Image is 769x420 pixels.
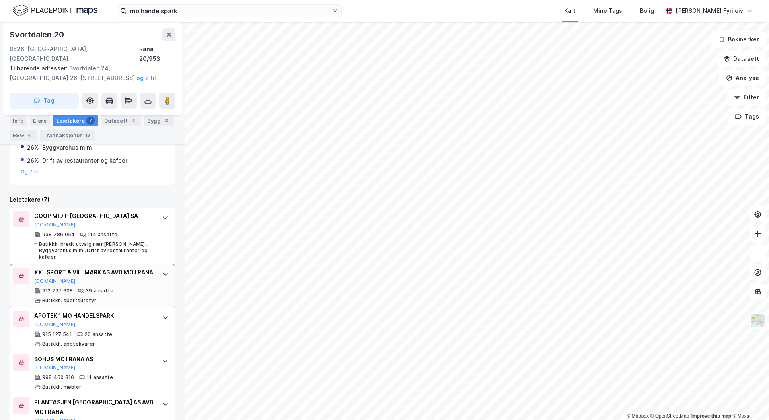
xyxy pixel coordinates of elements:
[728,109,766,125] button: Tags
[711,31,766,47] button: Bokmerker
[13,4,97,18] img: logo.f888ab2527a4732fd821a326f86c7f29.svg
[139,44,175,64] div: Rana, 20/953
[144,115,174,126] div: Bygg
[101,115,141,126] div: Datasett
[676,6,743,16] div: [PERSON_NAME] Fyrileiv
[727,89,766,105] button: Filter
[30,115,50,126] div: Eiere
[53,115,98,126] div: Leietakere
[42,341,95,347] div: Butikkh. apotekvarer
[10,195,175,204] div: Leietakere (7)
[42,156,127,165] div: Drift av restauranter og kafeer
[42,297,96,304] div: Butikkh. sportsutstyr
[750,313,765,328] img: Z
[10,28,65,41] div: Svortdalen 20
[42,384,81,390] div: Butikkh. møbler
[84,131,92,139] div: 13
[34,364,76,371] button: [DOMAIN_NAME]
[86,288,113,294] div: 39 ansatte
[40,130,95,141] div: Transaksjoner
[640,6,654,16] div: Bolig
[39,241,154,260] div: Butikkh. bredt utvalg nær.[PERSON_NAME]., Byggvarehus m.m., Drift av restauranter og kafeer
[34,268,154,277] div: XXL SPORT & VILLMARK AS AVD MO I RANA
[593,6,622,16] div: Mine Tags
[10,93,79,109] button: Tag
[34,278,76,284] button: [DOMAIN_NAME]
[27,156,39,165] div: 26%
[127,5,332,17] input: Søk på adresse, matrikkel, gårdeiere, leietakere eller personer
[42,374,74,381] div: 998 460 816
[650,413,689,419] a: OpenStreetMap
[627,413,649,419] a: Mapbox
[88,231,117,238] div: 114 ansatte
[10,115,27,126] div: Info
[34,354,154,364] div: BOHUS MO I RANA AS
[85,331,112,338] div: 20 ansatte
[130,117,138,125] div: 4
[25,131,33,139] div: 4
[729,381,769,420] iframe: Chat Widget
[717,51,766,67] button: Datasett
[34,222,76,228] button: [DOMAIN_NAME]
[34,311,154,321] div: APOTEK 1 MO HANDELSPARK
[42,331,72,338] div: 915 127 541
[10,130,37,141] div: ESG
[27,143,39,152] div: 26%
[10,64,169,83] div: Svortdalen 24, [GEOGRAPHIC_DATA] 26, [STREET_ADDRESS]
[162,117,171,125] div: 3
[10,65,69,72] span: Tilhørende adresser:
[42,143,94,152] div: Byggvarehus m.m.
[34,211,154,221] div: COOP MIDT-[GEOGRAPHIC_DATA] SA
[564,6,576,16] div: Kart
[691,413,731,419] a: Improve this map
[719,70,766,86] button: Analyse
[21,169,39,175] button: Og 7 til
[42,288,73,294] div: 912 297 608
[34,321,76,328] button: [DOMAIN_NAME]
[10,44,139,64] div: 8626, [GEOGRAPHIC_DATA], [GEOGRAPHIC_DATA]
[86,117,95,125] div: 7
[34,397,154,417] div: PLANTASJEN [GEOGRAPHIC_DATA] AS AVD MO I RANA
[42,231,75,238] div: 938 786 054
[87,374,113,381] div: 11 ansatte
[729,381,769,420] div: Kontrollprogram for chat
